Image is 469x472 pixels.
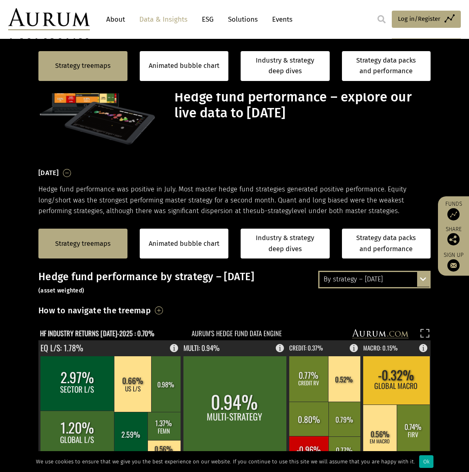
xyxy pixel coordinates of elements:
a: Industry & strategy deep dives [241,229,330,258]
img: search.svg [377,15,386,23]
a: Data & Insights [135,12,192,27]
a: Strategy treemaps [55,238,111,249]
div: Share [442,227,465,245]
span: sub-strategy [253,207,292,215]
a: Animated bubble chart [149,238,219,249]
h1: Hedge fund performance – explore our live data to [DATE] [174,89,429,121]
img: Sign up to our newsletter [447,259,460,272]
a: Funds [442,200,465,220]
a: Strategy data packs and performance [342,229,431,258]
div: By strategy – [DATE] [319,272,429,287]
a: Events [268,12,293,27]
a: Strategy treemaps [55,61,111,71]
a: Strategy data packs and performance [342,51,431,81]
p: Hedge fund performance was positive in July. Most master hedge fund strategies generated positive... [38,184,431,216]
div: Ok [419,455,433,468]
a: Log in/Register [392,11,461,28]
small: (asset weighted) [38,287,84,294]
a: Solutions [224,12,262,27]
a: Animated bubble chart [149,61,219,71]
h3: How to navigate the treemap [38,303,151,317]
a: Industry & strategy deep dives [241,51,330,81]
a: About [102,12,129,27]
a: ESG [198,12,218,27]
a: Sign up [442,252,465,272]
span: Log in/Register [398,14,440,24]
img: Share this post [447,233,460,245]
img: Aurum [8,8,90,30]
h3: Hedge fund performance by strategy – [DATE] [38,271,431,295]
h3: [DATE] [38,167,59,179]
img: Access Funds [447,208,460,220]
